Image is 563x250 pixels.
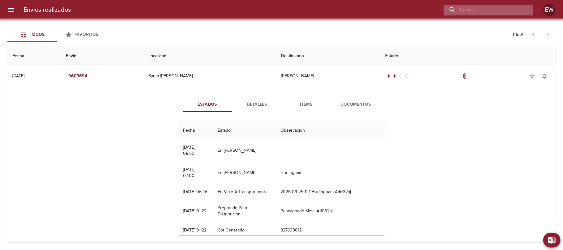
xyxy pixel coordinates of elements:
[236,101,278,108] span: Detalles
[183,208,207,214] div: [DATE] 01:22
[285,101,327,108] span: Items
[61,47,143,65] th: Envio
[183,189,208,194] div: [DATE] 06:46
[541,73,548,79] span: notifications_none
[23,5,71,15] h6: Envios realizados
[462,73,468,79] span: Tiene documentos adjuntos
[541,27,556,42] span: Pagina siguiente
[399,74,403,78] span: radio_button_unchecked
[30,32,45,37] span: Todos
[529,73,535,79] span: star_border
[543,233,561,248] button: Exportar Excel
[12,73,24,78] div: [DATE]
[7,27,106,42] div: Tabs Envios
[183,227,207,233] div: [DATE] 01:22
[75,32,99,37] span: Favoritos
[538,70,551,82] button: Activar notificaciones
[275,200,385,222] td: Re-asignado Movil Ad032aj
[213,222,276,238] td: Cot Generado
[4,2,19,17] button: menu
[385,73,410,79] div: Despachado
[275,122,385,139] th: Observacion
[7,47,61,65] th: Fecha
[213,200,276,222] td: Preparado Para Distribucion
[183,145,195,156] div: [DATE] 08:50
[7,47,556,248] table: Tabla de envíos del cliente
[276,47,380,65] th: Destinatario
[183,167,195,178] div: [DATE] 07:00
[275,184,385,200] td: 2025-09-25-11-1 Hurlingham Ad032aj
[178,122,213,139] th: Fecha
[526,70,538,82] button: Agregar a favoritos
[68,72,87,80] em: 9603694
[275,222,385,238] td: 827638012
[143,65,276,87] td: Santa [PERSON_NAME]
[275,162,385,184] td: Hurlingham
[186,101,228,108] span: Estados
[543,4,556,16] div: EW
[380,47,556,65] th: Estado
[276,65,380,87] td: [PERSON_NAME]
[213,184,276,200] td: En Viaje A Transportadora
[335,101,377,108] span: Documentos
[213,162,276,184] td: En [PERSON_NAME]
[393,74,396,78] span: radio_button_checked
[213,139,276,162] td: En [PERSON_NAME]
[213,122,276,139] th: Estado
[526,31,541,37] span: Pagina anterior
[444,5,523,15] input: buscar
[513,32,523,38] p: 1 - 1 de 1
[468,73,474,79] span: No tiene pedido asociado
[183,97,381,112] div: Tabs detalle de guia
[66,70,90,82] button: 9603694
[143,47,276,65] th: Localidad
[405,74,409,78] span: radio_button_unchecked
[386,74,390,78] span: radio_button_checked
